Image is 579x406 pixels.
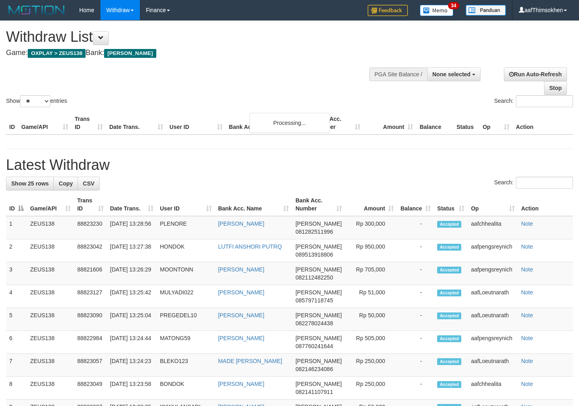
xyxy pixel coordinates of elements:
[6,354,27,377] td: 7
[218,358,282,364] a: MADE [PERSON_NAME]
[468,262,518,285] td: aafpengsreynich
[218,220,264,227] a: [PERSON_NAME]
[468,285,518,308] td: aafLoeutnarath
[157,377,215,400] td: BONDOK
[397,331,434,354] td: -
[218,335,264,341] a: [PERSON_NAME]
[368,5,408,16] img: Feedback.jpg
[295,312,342,318] span: [PERSON_NAME]
[72,112,106,135] th: Trans ID
[397,308,434,331] td: -
[74,308,107,331] td: 88823090
[521,312,533,318] a: Note
[420,5,454,16] img: Button%20Memo.svg
[157,216,215,239] td: PLENORE
[345,262,397,285] td: Rp 705,000
[6,49,378,57] h4: Game: Bank:
[218,381,264,387] a: [PERSON_NAME]
[437,221,461,228] span: Accepted
[437,358,461,365] span: Accepted
[215,193,293,216] th: Bank Acc. Name: activate to sort column ascending
[6,177,54,190] a: Show 25 rows
[466,5,506,16] img: panduan.png
[295,266,342,273] span: [PERSON_NAME]
[295,229,333,235] span: Copy 081282511996 to clipboard
[437,381,461,388] span: Accepted
[157,308,215,331] td: PREGEDEL10
[521,381,533,387] a: Note
[295,320,333,326] span: Copy 082278024438 to clipboard
[218,312,264,318] a: [PERSON_NAME]
[521,243,533,250] a: Note
[479,112,513,135] th: Op
[448,2,459,9] span: 34
[106,112,166,135] th: Date Trans.
[292,193,345,216] th: Bank Acc. Number: activate to sort column ascending
[218,289,264,296] a: [PERSON_NAME]
[107,308,157,331] td: [DATE] 13:25:04
[18,112,72,135] th: Game/API
[250,113,330,133] div: Processing...
[28,49,86,58] span: OXPLAY > ZEUS138
[104,49,156,58] span: [PERSON_NAME]
[295,343,333,349] span: Copy 087760241644 to clipboard
[74,285,107,308] td: 88823127
[27,331,74,354] td: ZEUS138
[468,239,518,262] td: aafpengsreynich
[427,67,481,81] button: None selected
[468,354,518,377] td: aafLoeutnarath
[494,95,573,107] label: Search:
[226,112,311,135] th: Bank Acc. Name
[295,274,333,281] span: Copy 082112482250 to clipboard
[6,262,27,285] td: 3
[74,331,107,354] td: 88822984
[345,239,397,262] td: Rp 950,000
[157,262,215,285] td: MOONTONN
[468,331,518,354] td: aafpengsreynich
[157,193,215,216] th: User ID: activate to sort column ascending
[218,243,282,250] a: LUTFI ANSHORI PUTRQ
[218,266,264,273] a: [PERSON_NAME]
[6,29,378,45] h1: Withdraw List
[74,216,107,239] td: 88823230
[521,266,533,273] a: Note
[504,67,567,81] a: Run Auto-Refresh
[521,289,533,296] a: Note
[157,285,215,308] td: MULYADI022
[295,243,342,250] span: [PERSON_NAME]
[311,112,364,135] th: Bank Acc. Number
[107,285,157,308] td: [DATE] 13:25:42
[74,377,107,400] td: 88823049
[468,216,518,239] td: aafchhealita
[468,193,518,216] th: Op: activate to sort column ascending
[516,95,573,107] input: Search:
[295,358,342,364] span: [PERSON_NAME]
[74,239,107,262] td: 88823042
[11,180,49,187] span: Show 25 rows
[513,112,573,135] th: Action
[27,216,74,239] td: ZEUS138
[468,377,518,400] td: aafchhealita
[27,262,74,285] td: ZEUS138
[107,262,157,285] td: [DATE] 13:26:29
[295,366,333,372] span: Copy 082146234086 to clipboard
[6,112,18,135] th: ID
[6,4,67,16] img: MOTION_logo.png
[295,220,342,227] span: [PERSON_NAME]
[521,335,533,341] a: Note
[6,239,27,262] td: 2
[83,180,94,187] span: CSV
[416,112,453,135] th: Balance
[6,193,27,216] th: ID: activate to sort column descending
[453,112,479,135] th: Status
[364,112,416,135] th: Amount
[27,308,74,331] td: ZEUS138
[27,193,74,216] th: Game/API: activate to sort column ascending
[6,308,27,331] td: 5
[107,377,157,400] td: [DATE] 13:23:58
[345,285,397,308] td: Rp 51,000
[345,331,397,354] td: Rp 505,000
[345,377,397,400] td: Rp 250,000
[74,262,107,285] td: 88821606
[518,193,573,216] th: Action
